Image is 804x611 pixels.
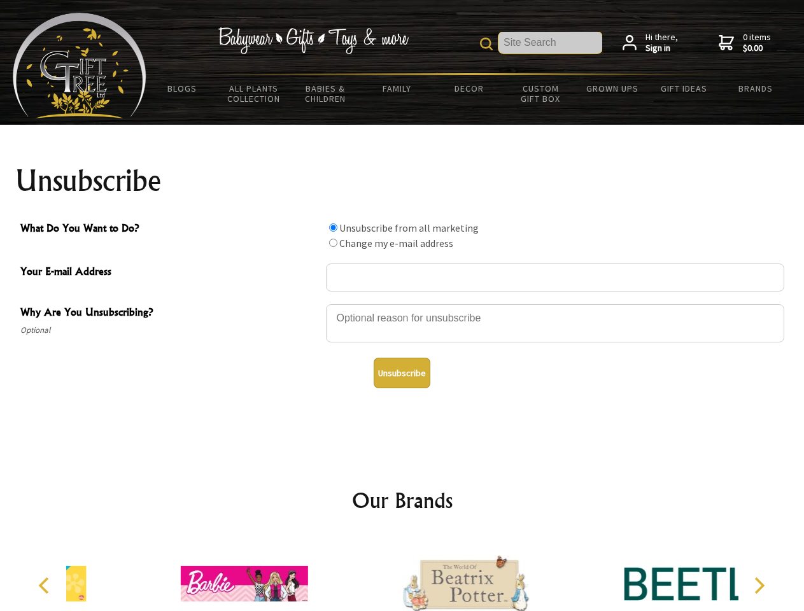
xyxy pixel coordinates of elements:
[290,75,362,112] a: Babies & Children
[25,485,779,516] h2: Our Brands
[218,75,290,112] a: All Plants Collection
[623,32,678,54] a: Hi there,Sign in
[719,32,771,54] a: 0 items$0.00
[362,75,434,102] a: Family
[13,13,146,118] img: Babyware - Gifts - Toys and more...
[218,27,409,54] img: Babywear - Gifts - Toys & more
[15,165,789,196] h1: Unsubscribe
[329,223,337,232] input: What Do You Want to Do?
[480,38,493,50] img: product search
[645,43,678,54] strong: Sign in
[20,323,320,338] span: Optional
[745,572,773,600] button: Next
[20,220,320,239] span: What Do You Want to Do?
[326,304,784,342] textarea: Why Are You Unsubscribing?
[326,263,784,291] input: Your E-mail Address
[433,75,505,102] a: Decor
[339,237,453,249] label: Change my e-mail address
[505,75,577,112] a: Custom Gift Box
[576,75,648,102] a: Grown Ups
[720,75,792,102] a: Brands
[743,31,771,54] span: 0 items
[329,239,337,247] input: What Do You Want to Do?
[339,221,479,234] label: Unsubscribe from all marketing
[645,32,678,54] span: Hi there,
[20,304,320,323] span: Why Are You Unsubscribing?
[648,75,720,102] a: Gift Ideas
[743,43,771,54] strong: $0.00
[146,75,218,102] a: BLOGS
[20,263,320,282] span: Your E-mail Address
[498,32,602,53] input: Site Search
[374,358,430,388] button: Unsubscribe
[32,572,60,600] button: Previous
